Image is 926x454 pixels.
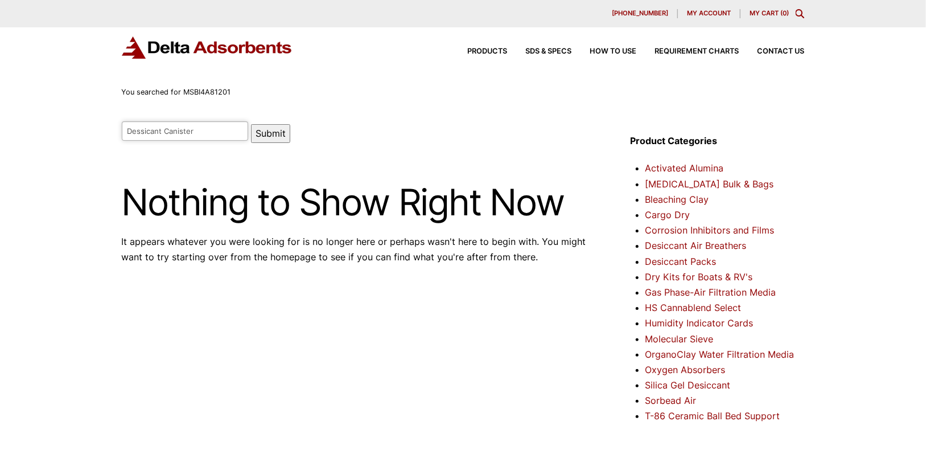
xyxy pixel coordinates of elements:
[678,9,740,18] a: My account
[645,410,780,422] a: T-86 Ceramic Ball Bed Support
[758,48,805,55] span: Contact Us
[645,271,753,283] a: Dry Kits for Boats & RV's
[450,48,508,55] a: Products
[526,48,572,55] span: SDS & SPECS
[645,162,724,174] a: Activated Alumina
[603,9,678,18] a: [PHONE_NUMBER]
[645,302,742,313] a: HS Cannablend Select
[645,256,717,267] a: Desiccant Packs
[645,379,731,391] a: Silica Gel Desiccant
[645,333,714,345] a: Molecular Sieve
[572,48,637,55] a: How to Use
[122,88,231,96] span: You searched for MSBI4A81201
[122,36,293,59] img: Delta Adsorbents
[122,182,596,222] h1: Nothing to Show Right Now
[750,9,789,17] a: My Cart (0)
[508,48,572,55] a: SDS & SPECS
[645,349,795,360] a: OrganoClay Water Filtration Media
[468,48,508,55] span: Products
[796,9,805,18] div: Toggle Modal Content
[645,287,776,298] a: Gas Phase-Air Filtration Media
[739,48,805,55] a: Contact Us
[783,9,787,17] span: 0
[590,48,637,55] span: How to Use
[645,194,709,205] a: Bleaching Clay
[612,10,668,17] span: [PHONE_NUMBER]
[645,317,754,329] a: Humidity Indicator Cards
[645,364,726,375] a: Oxygen Absorbers
[645,395,697,406] a: Sorbead Air
[687,10,731,17] span: My account
[630,133,804,149] h4: Product Categories
[251,124,290,143] button: Submit
[122,234,596,265] p: It appears whatever you were looking for is no longer here or perhaps wasn't here to begin with. ...
[122,121,249,141] input: Search
[645,209,690,220] a: Cargo Dry
[645,240,747,251] a: Desiccant Air Breathers
[645,178,774,190] a: [MEDICAL_DATA] Bulk & Bags
[655,48,739,55] span: Requirement Charts
[637,48,739,55] a: Requirement Charts
[645,224,775,236] a: Corrosion Inhibitors and Films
